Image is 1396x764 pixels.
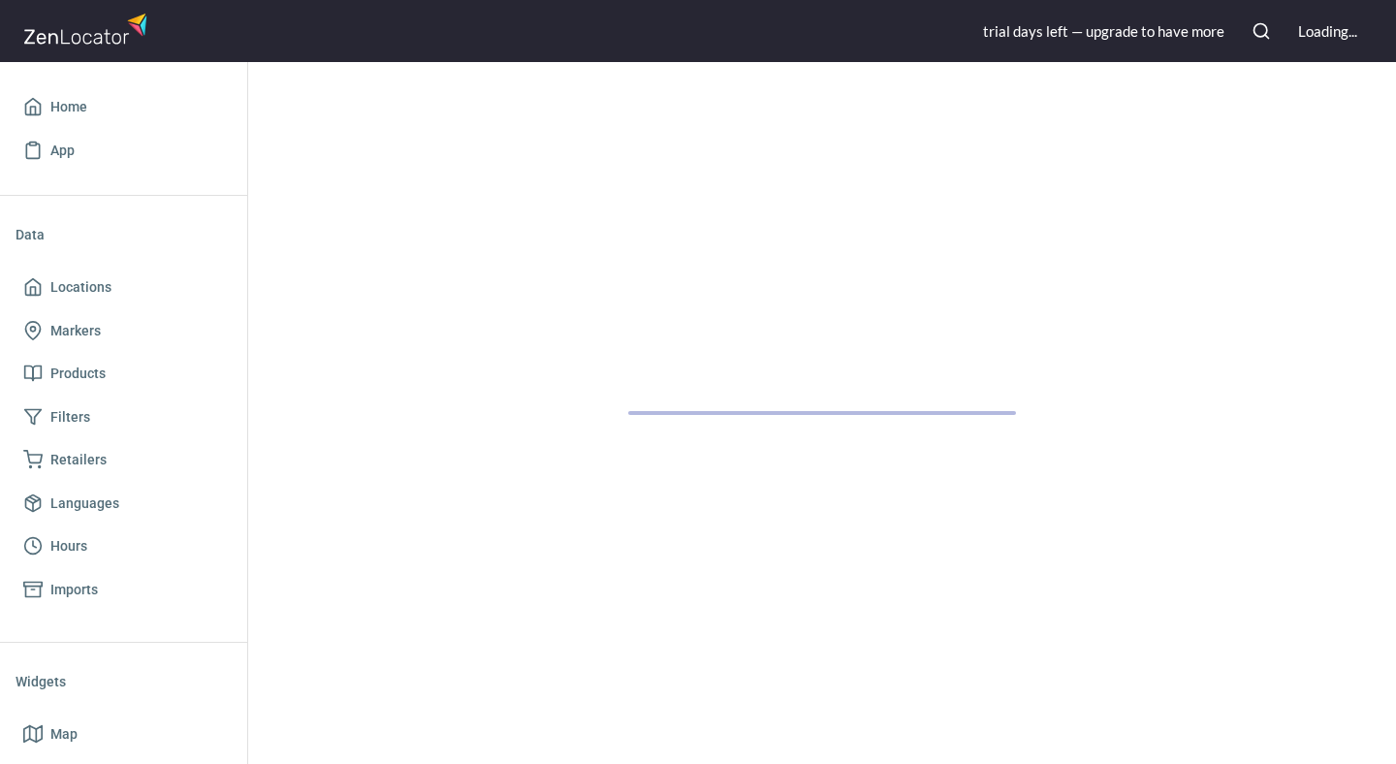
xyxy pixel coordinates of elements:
a: App [16,129,232,173]
a: Home [16,85,232,129]
div: trial day s left — upgrade to have more [983,21,1224,42]
span: Map [50,722,78,747]
span: Hours [50,534,87,558]
span: Home [50,95,87,119]
span: Imports [50,578,98,602]
button: Search [1240,10,1283,52]
a: Map [16,713,232,756]
span: Locations [50,275,111,300]
a: Languages [16,482,232,525]
span: Products [50,362,106,386]
span: Retailers [50,448,107,472]
a: Retailers [16,438,232,482]
div: Loading... [1298,21,1357,42]
li: Data [16,211,232,258]
a: Markers [16,309,232,353]
a: Hours [16,525,232,568]
span: App [50,139,75,163]
a: Products [16,352,232,396]
a: Locations [16,266,232,309]
span: Filters [50,405,90,430]
img: zenlocator [23,8,153,49]
span: Markers [50,319,101,343]
a: Filters [16,396,232,439]
span: Languages [50,492,119,516]
a: Imports [16,568,232,612]
li: Widgets [16,658,232,705]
